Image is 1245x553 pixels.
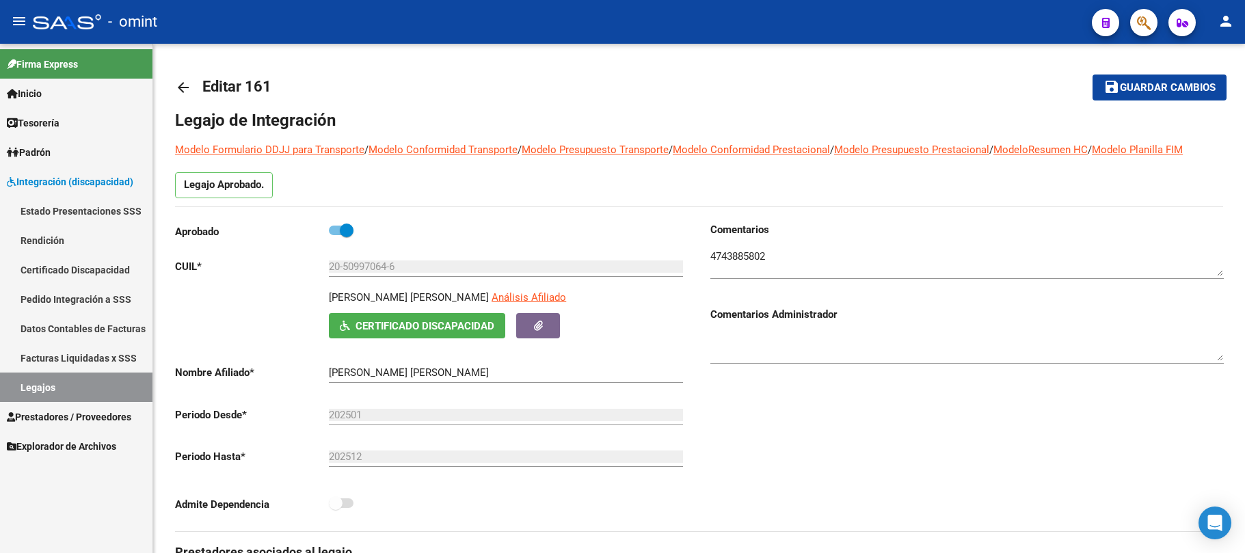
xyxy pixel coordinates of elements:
h1: Legajo de Integración [175,109,1223,131]
span: Guardar cambios [1120,82,1216,94]
button: Guardar cambios [1093,75,1227,100]
a: Modelo Conformidad Prestacional [673,144,830,156]
p: [PERSON_NAME] [PERSON_NAME] [329,290,489,305]
button: Certificado Discapacidad [329,313,505,338]
mat-icon: person [1218,13,1234,29]
p: CUIL [175,259,329,274]
h3: Comentarios Administrador [710,307,1224,322]
mat-icon: arrow_back [175,79,191,96]
mat-icon: menu [11,13,27,29]
h3: Comentarios [710,222,1224,237]
span: Editar 161 [202,78,271,95]
a: Modelo Presupuesto Prestacional [834,144,989,156]
a: Modelo Planilla FIM [1092,144,1183,156]
a: ModeloResumen HC [993,144,1088,156]
span: Firma Express [7,57,78,72]
span: Prestadores / Proveedores [7,409,131,424]
mat-icon: save [1103,79,1120,95]
div: Open Intercom Messenger [1199,507,1231,539]
span: Certificado Discapacidad [356,320,494,332]
span: - omint [108,7,157,37]
span: Inicio [7,86,42,101]
p: Admite Dependencia [175,497,329,512]
span: Tesorería [7,116,59,131]
p: Periodo Hasta [175,449,329,464]
p: Aprobado [175,224,329,239]
p: Periodo Desde [175,407,329,422]
p: Nombre Afiliado [175,365,329,380]
p: Legajo Aprobado. [175,172,273,198]
a: Modelo Formulario DDJJ para Transporte [175,144,364,156]
a: Modelo Conformidad Transporte [369,144,518,156]
a: Modelo Presupuesto Transporte [522,144,669,156]
span: Integración (discapacidad) [7,174,133,189]
span: Explorador de Archivos [7,439,116,454]
span: Análisis Afiliado [492,291,566,304]
span: Padrón [7,145,51,160]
